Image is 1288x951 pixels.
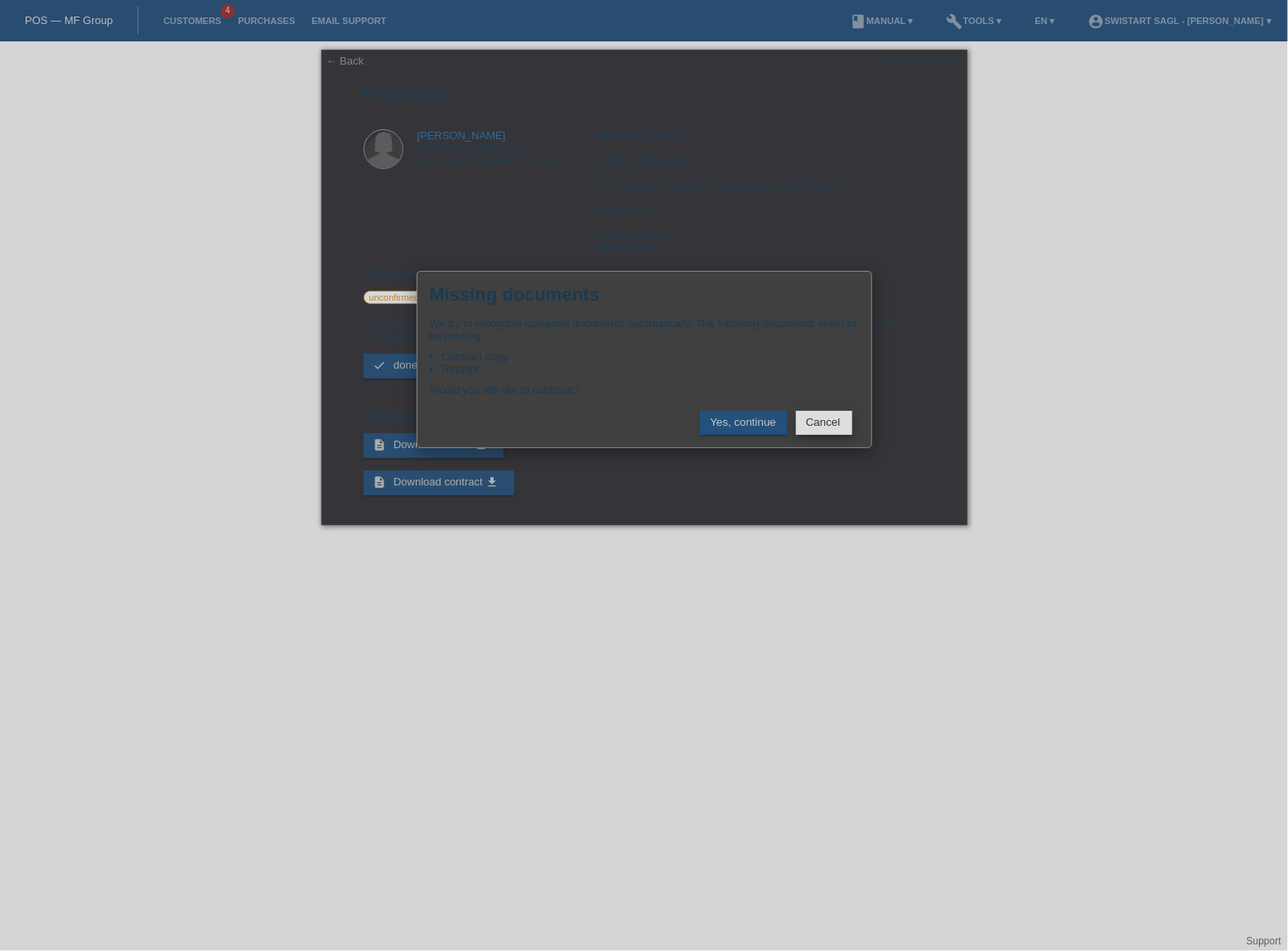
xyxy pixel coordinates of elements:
h1: Missing documents [430,284,600,305]
li: Receipt [442,363,859,375]
button: Cancel [796,411,852,435]
li: Contract copy [442,350,859,363]
div: We try to recognize uploaded documents automatically. The following documents seem to be missing:... [430,317,859,396]
button: Yes, continue [700,411,788,435]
